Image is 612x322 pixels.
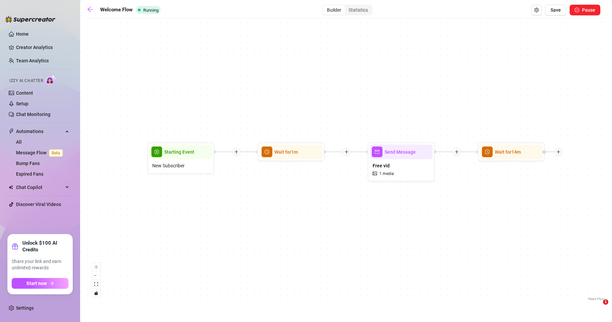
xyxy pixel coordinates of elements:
[100,7,133,13] strong: Welcome Flow
[152,147,162,157] span: play-circle
[531,5,542,15] button: Open Exit Rules
[345,5,372,15] div: Statistics
[16,90,33,96] a: Content
[16,182,63,193] span: Chat Copilot
[16,171,43,177] a: Expired Fans
[582,7,595,13] span: Pause
[92,263,100,297] div: React Flow controls
[379,171,394,177] span: 1 media
[16,42,69,53] a: Creator Analytics
[373,162,390,169] span: Free vid
[12,258,68,271] span: Share your link and earn unlimited rewards
[274,148,298,156] span: Wait for 1m
[16,161,40,166] a: Bump Fans
[534,8,539,12] span: setting
[12,243,18,250] span: gift
[92,289,100,297] button: toggle interactivity
[152,162,185,169] span: New Subscriber
[92,280,100,289] button: fit view
[87,6,97,14] a: arrow-left
[372,147,383,157] span: mail
[164,148,194,156] span: Starting Event
[16,31,29,37] a: Home
[368,143,435,182] div: mailSend MessageFree vidpicture1 media
[148,143,214,174] div: play-circleStarting EventNew Subscriber
[9,78,43,84] span: Izzy AI Chatter
[482,147,493,157] span: clock-circle
[16,202,61,207] a: Discover Viral Videos
[9,185,13,190] img: Chat Copilot
[16,101,28,106] a: Setup
[49,149,63,157] span: Beta
[16,139,22,145] a: All
[9,129,14,134] span: thunderbolt
[454,150,459,154] span: plus
[603,299,608,305] span: 1
[46,75,56,85] img: AI Chatter
[16,150,65,155] a: Message FlowBeta
[22,240,68,253] strong: Unlock $100 AI Credits
[478,143,545,161] div: clock-circleWait for14m
[87,6,93,13] span: arrow-left
[26,281,47,286] span: Start now
[12,278,68,289] button: Start nowarrow-right
[495,148,521,156] span: Wait for 14m
[16,112,50,117] a: Chat Monitoring
[262,147,272,157] span: clock-circle
[589,299,605,315] iframe: Intercom live chat
[551,7,561,13] span: Save
[16,126,63,137] span: Automations
[570,5,600,15] button: Pause
[323,5,345,15] div: Builder
[545,5,566,15] button: Save Flow
[16,305,34,311] a: Settings
[143,8,159,13] span: Running
[323,5,372,15] div: segmented control
[16,58,49,63] a: Team Analytics
[385,148,416,156] span: Send Message
[258,143,325,161] div: clock-circleWait for1m
[5,16,55,23] img: logo-BBDzfeDw.svg
[373,171,378,176] span: picture
[344,150,349,154] span: plus
[588,297,604,301] a: React Flow attribution
[575,8,579,12] span: pause-circle
[234,150,239,154] span: plus
[49,281,54,286] span: arrow-right
[556,150,561,154] span: plus
[92,271,100,280] button: zoom out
